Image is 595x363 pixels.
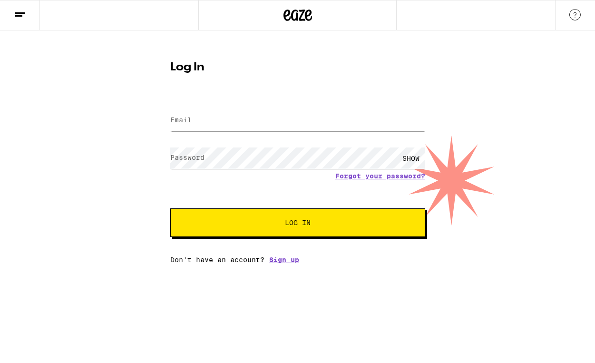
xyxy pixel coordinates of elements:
input: Email [170,110,425,131]
span: Log In [285,219,311,226]
div: Don't have an account? [170,256,425,264]
a: Forgot your password? [335,172,425,180]
a: Sign up [269,256,299,264]
h1: Log In [170,62,425,73]
div: SHOW [397,147,425,169]
label: Password [170,154,205,161]
button: Log In [170,208,425,237]
label: Email [170,116,192,124]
